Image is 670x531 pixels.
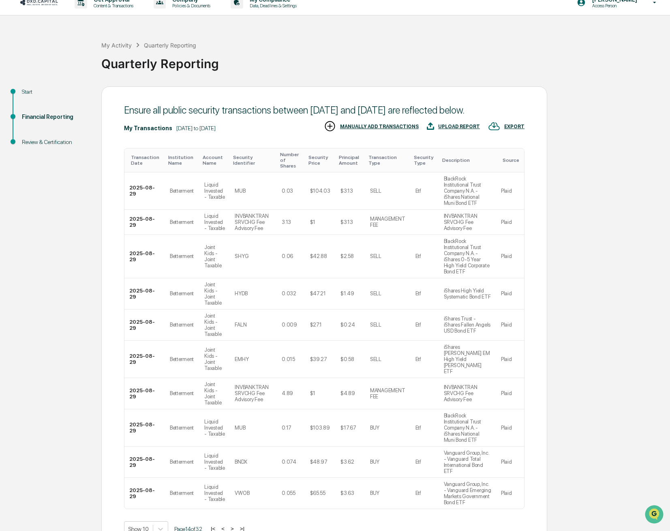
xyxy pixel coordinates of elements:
[444,213,491,231] div: INVBANKTRAN SRVCHG Fee Advisory Fee
[496,210,524,235] td: Plaid
[496,409,524,447] td: Plaid
[235,356,248,362] div: EMHY
[310,219,315,225] div: $1
[235,459,247,465] div: BNDX
[235,425,245,431] div: MUB
[340,356,354,362] div: $0.58
[199,210,230,235] td: Liquid Invested - Taxable
[488,120,500,132] img: EXPORT
[170,490,194,496] div: Betterment
[496,235,524,278] td: Plaid
[282,490,295,496] div: 0.055
[340,459,354,465] div: $3.62
[310,253,327,259] div: $42.88
[282,219,291,225] div: 3.13
[370,253,381,259] div: SELL
[233,155,274,166] div: Toggle SortBy
[339,155,362,166] div: Toggle SortBy
[199,310,230,341] td: Joint Kids - Joint Taxable
[8,62,23,77] img: 1746055101610-c473b297-6a78-478c-a979-82029cc54cd1
[124,409,165,447] td: 2025-08-29
[101,50,666,71] div: Quarterly Reporting
[324,120,336,132] img: MANUALLY ADD TRANSACTIONS
[368,155,407,166] div: Toggle SortBy
[496,378,524,409] td: Plaid
[444,344,491,374] div: iShares [PERSON_NAME] EM High Yield [PERSON_NAME] ETF
[22,138,88,146] div: Review & Certification
[370,459,379,465] div: BUY
[235,188,245,194] div: MUB
[124,310,165,341] td: 2025-08-29
[282,290,296,297] div: 0.032
[170,219,194,225] div: Betterment
[124,478,165,509] td: 2025-08-29
[444,481,491,505] div: Vanguard Group, Inc. - Vanguard Emerging Markets Government Bond ETF
[124,235,165,278] td: 2025-08-29
[170,322,194,328] div: Betterment
[444,316,491,334] div: iShares Trust - iShares Fallen Angels USD Bond ETF
[282,188,293,194] div: 0.03
[415,322,421,328] div: Etf
[235,322,246,328] div: FALN
[199,447,230,478] td: Liquid Invested - Taxable
[442,157,493,163] div: Toggle SortBy
[370,425,379,431] div: BUY
[503,157,521,163] div: Toggle SortBy
[235,213,272,231] div: INVBANKTRAN SRVCHG Fee Advisory Fee
[170,253,194,259] div: Betterment
[170,188,194,194] div: Betterment
[16,102,52,110] span: Preclearance
[310,322,322,328] div: $27.1
[310,390,315,396] div: $1
[235,290,247,297] div: HYDB
[340,219,353,225] div: $3.13
[310,290,326,297] div: $47.21
[138,64,148,74] button: Start new chat
[415,253,421,259] div: Etf
[59,103,65,110] div: 🗄️
[496,341,524,378] td: Plaid
[282,425,291,431] div: 0.17
[340,188,353,194] div: $3.13
[310,188,330,194] div: $104.03
[199,409,230,447] td: Liquid Invested - Taxable
[124,447,165,478] td: 2025-08-29
[243,3,301,9] p: Data, Deadlines & Settings
[8,103,15,110] div: 🖐️
[444,384,491,402] div: INVBANKTRAN SRVCHG Fee Advisory Fee
[444,413,491,443] div: BlackRock Institutional Trust Company N.A. - iShares National Muni Bond ETF
[56,99,104,114] a: 🗄️Attestations
[310,459,328,465] div: $48.97
[170,425,194,431] div: Betterment
[370,188,381,194] div: SELL
[124,125,172,131] div: My Transactions
[504,124,524,129] div: EXPORT
[644,504,666,526] iframe: Open customer support
[199,341,230,378] td: Joint Kids - Joint Taxable
[414,155,436,166] div: Toggle SortBy
[415,188,421,194] div: Etf
[176,125,216,131] div: [DATE] to [DATE]
[170,390,194,396] div: Betterment
[444,176,491,206] div: BlackRock Institutional Trust Company N.A. - iShares National Muni Bond ETF
[340,425,356,431] div: $17.67
[444,238,491,275] div: BlackRock Institutional Trust Company N.A. - iShares 0-5 Year High Yield Corporate Bond ETF
[124,378,165,409] td: 2025-08-29
[496,172,524,210] td: Plaid
[496,478,524,509] td: Plaid
[168,155,196,166] div: Toggle SortBy
[235,253,248,259] div: SHYG
[124,104,524,116] div: Ensure all public security transactions between [DATE] and [DATE] are reflected below.
[282,459,296,465] div: 0.074
[282,356,295,362] div: 0.015
[199,378,230,409] td: Joint Kids - Joint Taxable
[370,490,379,496] div: BUY
[308,155,333,166] div: Toggle SortBy
[235,490,249,496] div: VWOB
[415,459,421,465] div: Etf
[22,88,88,96] div: Start
[124,278,165,310] td: 2025-08-29
[28,62,133,70] div: Start new chat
